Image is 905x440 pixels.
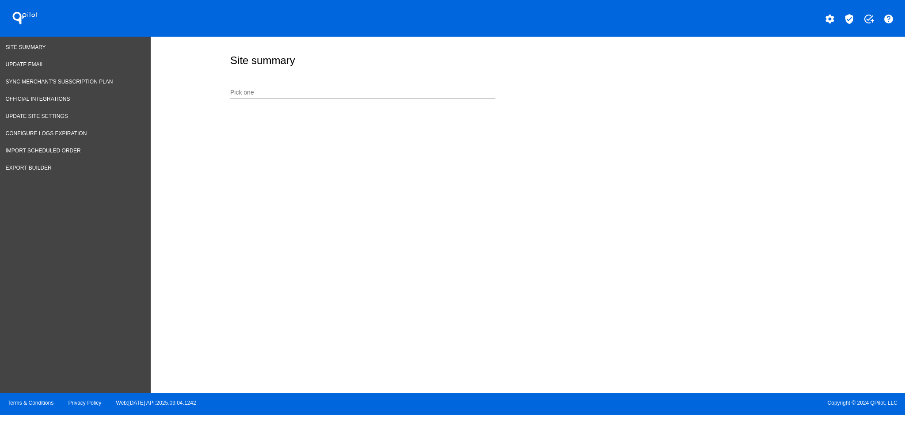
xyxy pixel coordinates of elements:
mat-icon: settings [825,14,835,24]
mat-icon: add_task [863,14,874,24]
h2: Site summary [230,54,295,67]
span: Site Summary [6,44,46,50]
span: Sync Merchant's Subscription Plan [6,79,113,85]
span: Update Email [6,61,44,68]
a: Terms & Conditions [8,400,53,406]
h1: QPilot [8,9,43,27]
a: Privacy Policy [68,400,102,406]
mat-icon: verified_user [844,14,855,24]
span: Copyright © 2024 QPilot, LLC [460,400,897,406]
span: Configure logs expiration [6,130,87,137]
input: Number [230,89,495,96]
mat-icon: help [883,14,894,24]
span: Official Integrations [6,96,70,102]
span: Update Site Settings [6,113,68,119]
a: Web:[DATE] API:2025.09.04.1242 [116,400,196,406]
span: Import Scheduled Order [6,148,81,154]
span: Export Builder [6,165,52,171]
